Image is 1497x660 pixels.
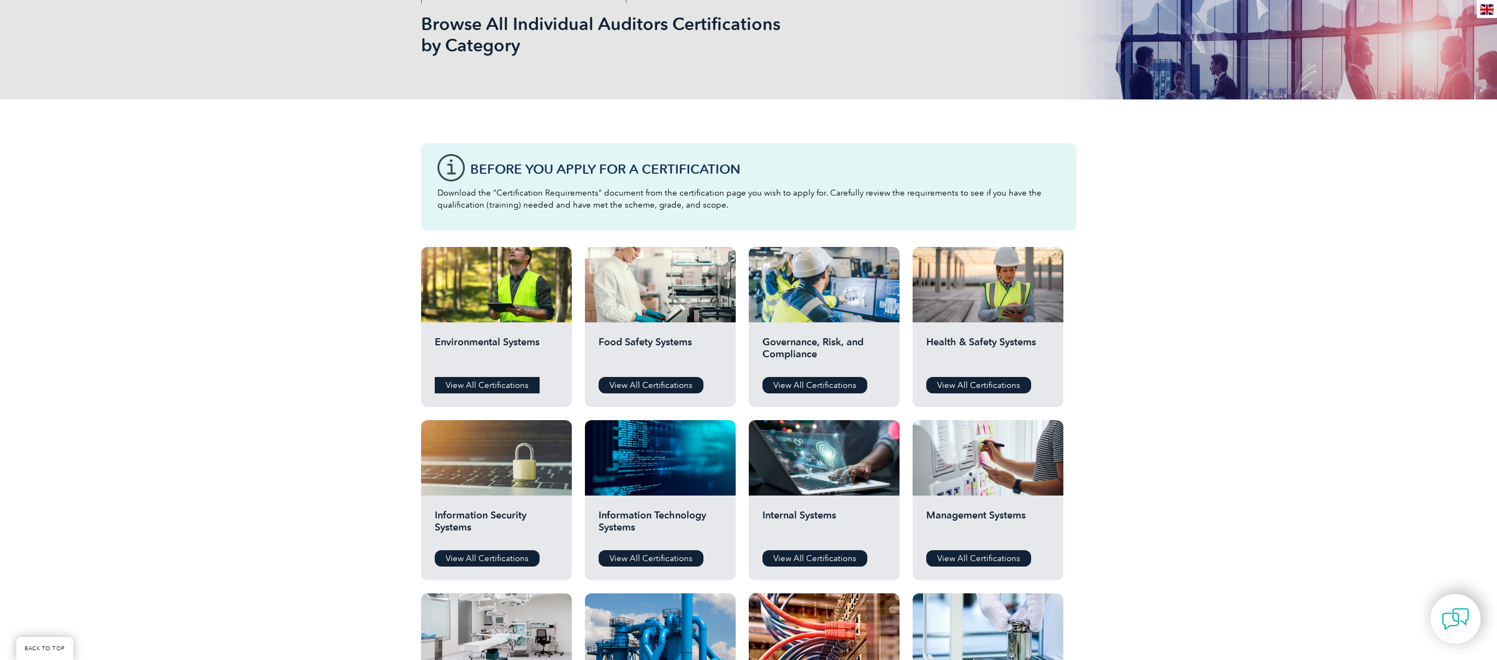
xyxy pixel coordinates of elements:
img: en [1480,4,1494,15]
h2: Information Security Systems [435,509,558,542]
a: View All Certifications [599,550,703,567]
img: contact-chat.png [1442,605,1469,633]
h1: Browse All Individual Auditors Certifications by Category [421,13,841,56]
a: View All Certifications [435,377,540,393]
a: View All Certifications [435,550,540,567]
h2: Environmental Systems [435,336,558,369]
a: View All Certifications [926,550,1031,567]
h2: Food Safety Systems [599,336,722,369]
a: BACK TO TOP [16,637,73,660]
h2: Information Technology Systems [599,509,722,542]
h2: Health & Safety Systems [926,336,1050,369]
a: View All Certifications [762,377,867,393]
h2: Governance, Risk, and Compliance [762,336,886,369]
a: View All Certifications [926,377,1031,393]
a: View All Certifications [599,377,703,393]
h2: Management Systems [926,509,1050,542]
p: Download the “Certification Requirements” document from the certification page you wish to apply ... [437,187,1060,211]
h3: Before You Apply For a Certification [470,162,1060,176]
h2: Internal Systems [762,509,886,542]
a: View All Certifications [762,550,867,567]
